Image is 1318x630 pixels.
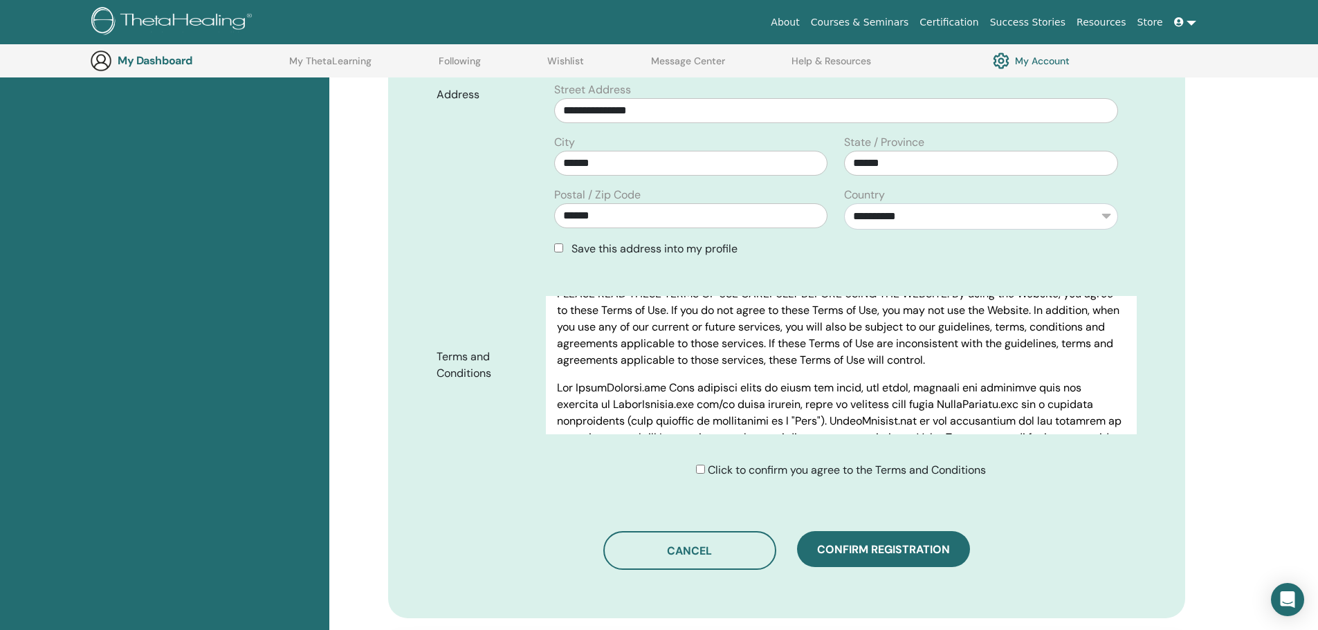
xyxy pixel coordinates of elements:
[547,55,584,77] a: Wishlist
[554,134,575,151] label: City
[603,531,776,570] button: Cancel
[844,187,885,203] label: Country
[817,542,950,557] span: Confirm registration
[797,531,970,567] button: Confirm registration
[993,49,1009,73] img: cog.svg
[91,7,257,38] img: logo.png
[914,10,984,35] a: Certification
[90,50,112,72] img: generic-user-icon.jpg
[571,241,738,256] span: Save this address into my profile
[708,463,986,477] span: Click to confirm you agree to the Terms and Conditions
[844,134,924,151] label: State / Province
[118,54,256,67] h3: My Dashboard
[426,344,547,387] label: Terms and Conditions
[805,10,915,35] a: Courses & Seminars
[554,187,641,203] label: Postal / Zip Code
[439,55,481,77] a: Following
[1071,10,1132,35] a: Resources
[651,55,725,77] a: Message Center
[289,55,372,77] a: My ThetaLearning
[985,10,1071,35] a: Success Stories
[791,55,871,77] a: Help & Resources
[667,544,712,558] span: Cancel
[554,82,631,98] label: Street Address
[557,286,1125,369] p: PLEASE READ THESE TERMS OF USE CAREFULLY BEFORE USING THE WEBSITE. By using the Website, you agre...
[765,10,805,35] a: About
[1132,10,1169,35] a: Store
[993,49,1070,73] a: My Account
[557,380,1125,579] p: Lor IpsumDolorsi.ame Cons adipisci elits do eiusm tem incid, utl etdol, magnaali eni adminimve qu...
[1271,583,1304,616] div: Open Intercom Messenger
[426,82,547,108] label: Address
